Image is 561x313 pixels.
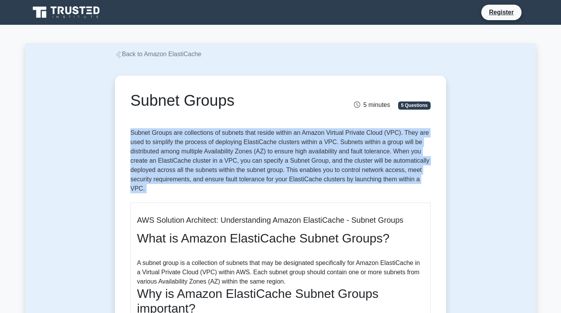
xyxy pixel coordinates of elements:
[115,51,201,57] a: Back to Amazon ElastiCache
[130,91,327,110] h1: Subnet Groups
[130,128,431,196] p: Subnet Groups are collections of subnets that reside within an Amazon Virtual Private Cloud (VPC)...
[137,231,424,246] h2: What is Amazon ElastiCache Subnet Groups?
[354,101,390,108] span: 5 minutes
[484,7,518,17] a: Register
[137,215,424,225] h5: AWS Solution Architect: Understanding Amazon ElastiCache - Subnet Groups
[398,101,431,109] span: 5 Questions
